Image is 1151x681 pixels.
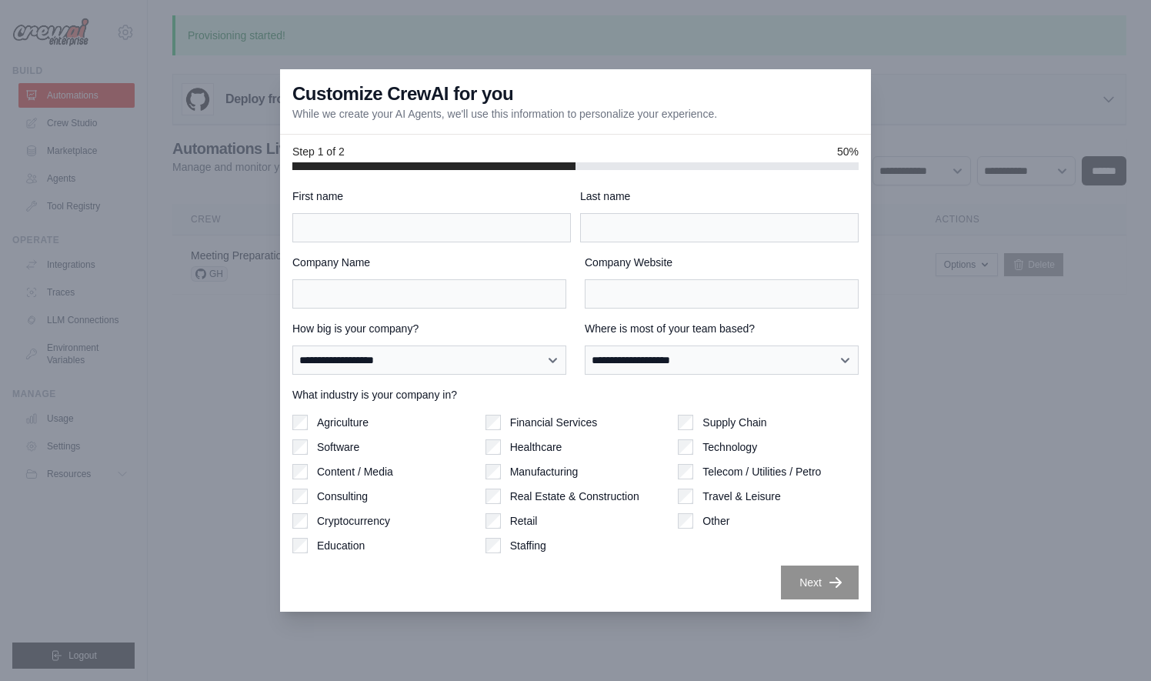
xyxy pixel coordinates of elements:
[317,513,390,529] label: Cryptocurrency
[292,189,571,204] label: First name
[317,464,393,479] label: Content / Media
[585,321,859,336] label: Where is most of your team based?
[292,144,345,159] span: Step 1 of 2
[580,189,859,204] label: Last name
[292,387,859,402] label: What industry is your company in?
[510,513,538,529] label: Retail
[510,489,639,504] label: Real Estate & Construction
[837,144,859,159] span: 50%
[292,255,566,270] label: Company Name
[510,439,562,455] label: Healthcare
[292,106,717,122] p: While we create your AI Agents, we'll use this information to personalize your experience.
[317,538,365,553] label: Education
[292,82,513,106] h3: Customize CrewAI for you
[702,439,757,455] label: Technology
[702,415,766,430] label: Supply Chain
[702,464,821,479] label: Telecom / Utilities / Petro
[317,489,368,504] label: Consulting
[510,464,579,479] label: Manufacturing
[702,489,780,504] label: Travel & Leisure
[585,255,859,270] label: Company Website
[781,566,859,599] button: Next
[510,415,598,430] label: Financial Services
[317,415,369,430] label: Agriculture
[292,321,566,336] label: How big is your company?
[510,538,546,553] label: Staffing
[317,439,359,455] label: Software
[702,513,729,529] label: Other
